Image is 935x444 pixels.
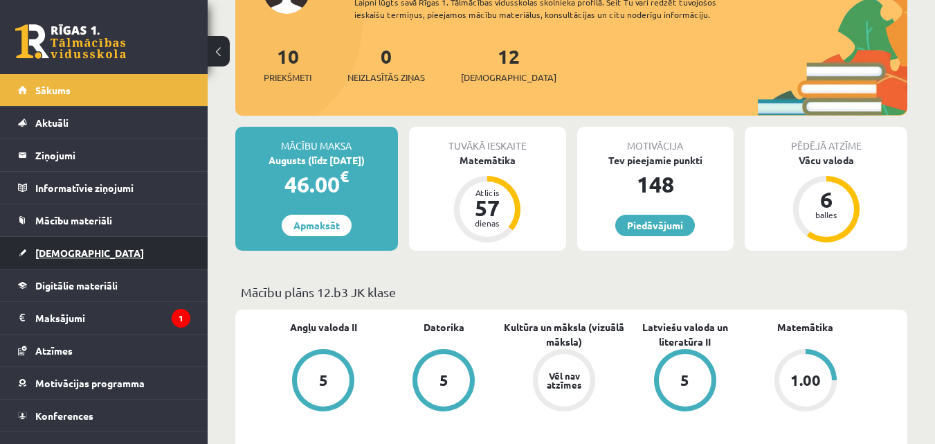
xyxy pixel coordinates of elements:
[18,367,190,399] a: Motivācijas programma
[282,215,352,236] a: Apmaksāt
[319,373,328,388] div: 5
[18,172,190,204] a: Informatīvie ziņojumi
[577,168,734,201] div: 148
[545,371,583,389] div: Vēl nav atzīmes
[35,84,71,96] span: Sākums
[18,237,190,269] a: [DEMOGRAPHIC_DATA]
[466,219,508,227] div: dienas
[577,127,734,153] div: Motivācija
[466,197,508,219] div: 57
[615,215,695,236] a: Piedāvājumi
[504,320,624,349] a: Kultūra un māksla (vizuālā māksla)
[18,335,190,366] a: Atzīmes
[409,153,566,245] a: Matemātika Atlicis 57 dienas
[18,302,190,334] a: Maksājumi1
[235,168,398,201] div: 46.00
[35,139,190,171] legend: Ziņojumi
[806,188,847,211] div: 6
[35,172,190,204] legend: Informatīvie ziņojumi
[263,349,383,414] a: 5
[466,188,508,197] div: Atlicis
[577,153,734,168] div: Tev pieejamie punkti
[409,153,566,168] div: Matemātika
[35,247,144,259] span: [DEMOGRAPHIC_DATA]
[290,320,357,335] a: Angļu valoda II
[745,153,907,245] a: Vācu valoda 6 balles
[172,309,190,328] i: 1
[340,166,349,186] span: €
[18,204,190,236] a: Mācību materiāli
[461,44,556,85] a: 12[DEMOGRAPHIC_DATA]
[264,71,311,85] span: Priekšmeti
[347,44,425,85] a: 0Neizlasītās ziņas
[35,409,93,422] span: Konferences
[35,116,69,129] span: Aktuāli
[18,107,190,139] a: Aktuāli
[241,283,902,301] p: Mācību plāns 12.b3 JK klase
[235,153,398,168] div: Augusts (līdz [DATE])
[625,349,745,414] a: 5
[680,373,689,388] div: 5
[409,127,566,153] div: Tuvākā ieskaite
[806,211,847,219] div: balles
[383,349,504,414] a: 5
[18,139,190,171] a: Ziņojumi
[347,71,425,85] span: Neizlasītās ziņas
[777,320,833,335] a: Matemātika
[790,373,821,388] div: 1.00
[35,214,112,227] span: Mācību materiāli
[424,320,464,335] a: Datorika
[264,44,311,85] a: 10Priekšmeti
[35,279,118,292] span: Digitālie materiāli
[35,302,190,334] legend: Maksājumi
[235,127,398,153] div: Mācību maksa
[18,74,190,106] a: Sākums
[35,377,145,389] span: Motivācijas programma
[15,24,126,59] a: Rīgas 1. Tālmācības vidusskola
[18,400,190,432] a: Konferences
[461,71,556,85] span: [DEMOGRAPHIC_DATA]
[35,344,73,357] span: Atzīmes
[504,349,624,414] a: Vēl nav atzīmes
[439,373,448,388] div: 5
[745,127,907,153] div: Pēdējā atzīme
[625,320,745,349] a: Latviešu valoda un literatūra II
[18,269,190,301] a: Digitālie materiāli
[745,153,907,168] div: Vācu valoda
[745,349,866,414] a: 1.00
